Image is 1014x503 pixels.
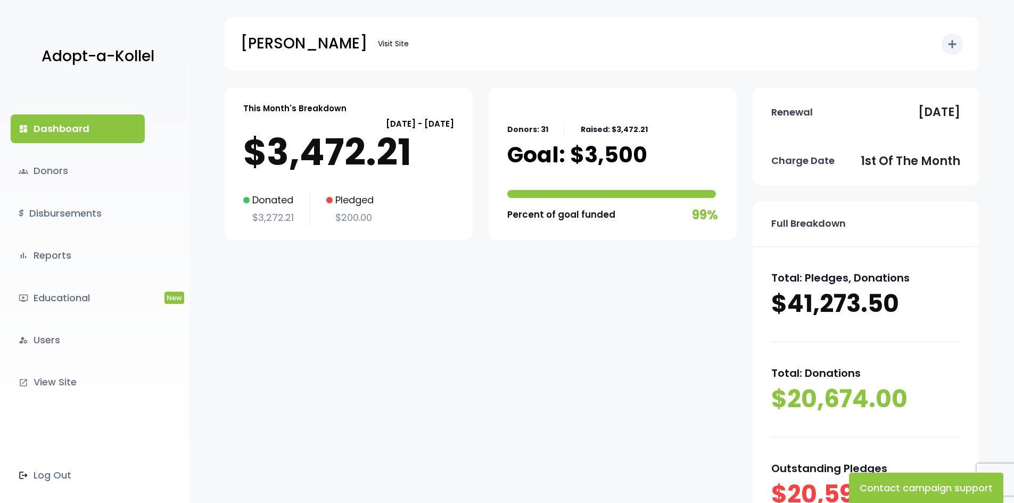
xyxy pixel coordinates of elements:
span: groups [19,167,28,176]
p: [DATE] [918,102,960,123]
a: dashboardDashboard [11,114,145,143]
p: Total: Donations [771,364,960,383]
a: Visit Site [373,34,414,54]
button: Contact campaign support [849,473,1003,503]
p: $3,472.21 [243,131,454,174]
p: Total: Pledges, Donations [771,268,960,287]
i: launch [19,378,28,387]
p: Adopt-a-Kollel [42,43,154,70]
i: ondemand_video [19,293,28,303]
i: dashboard [19,124,28,134]
i: manage_accounts [19,335,28,345]
a: groupsDonors [11,156,145,185]
i: bar_chart [19,251,28,260]
a: manage_accountsUsers [11,326,145,354]
p: 1st of the month [861,151,960,172]
p: Pledged [326,192,374,209]
p: Percent of goal funded [507,207,615,223]
p: Goal: $3,500 [507,142,647,168]
p: Full Breakdown [771,215,846,232]
p: Charge Date [771,152,835,169]
i: add [946,38,959,51]
p: $200.00 [326,209,374,226]
p: [DATE] - [DATE] [243,117,454,131]
i: $ [19,206,24,221]
p: Raised: $3,472.21 [581,123,648,136]
p: $20,674.00 [771,383,960,416]
a: ondemand_videoEducationalNew [11,284,145,312]
p: Renewal [771,104,813,121]
p: This Month's Breakdown [243,101,347,116]
a: Adopt-a-Kollel [36,31,154,83]
a: $Disbursements [11,199,145,228]
p: [PERSON_NAME] [241,30,367,57]
span: New [164,292,184,304]
p: $41,273.50 [771,287,960,320]
a: launchView Site [11,368,145,397]
p: Donors: 31 [507,123,548,136]
p: 99% [692,203,718,226]
p: Donated [243,192,294,209]
a: Log Out [11,461,145,490]
p: $3,272.21 [243,209,294,226]
a: bar_chartReports [11,241,145,270]
button: add [942,34,963,55]
p: Outstanding Pledges [771,459,960,478]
